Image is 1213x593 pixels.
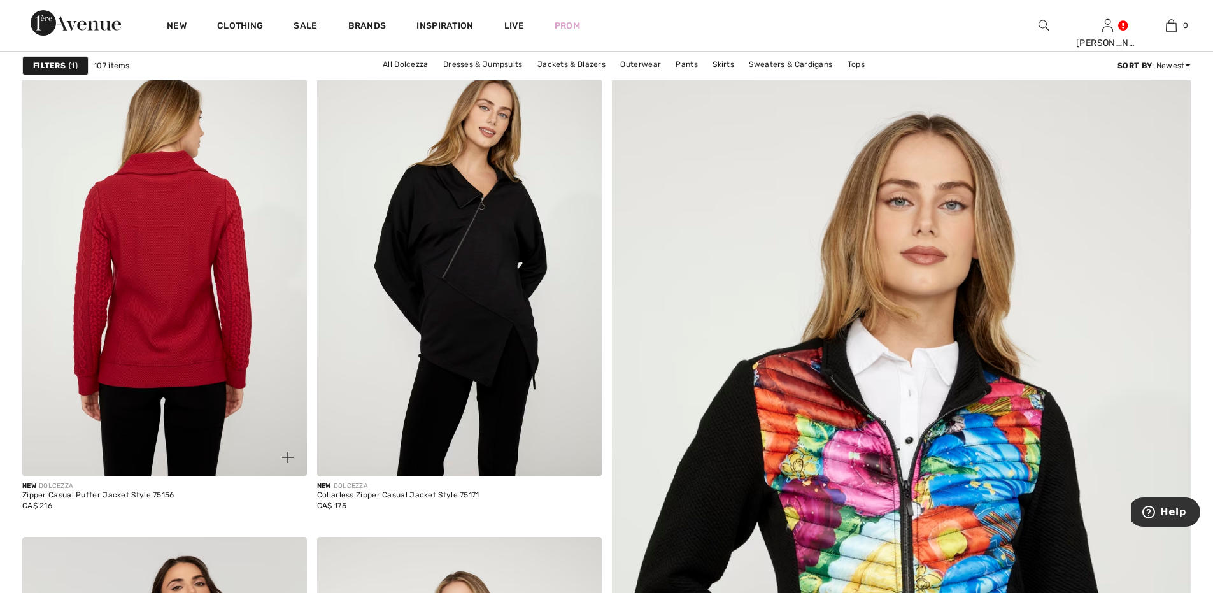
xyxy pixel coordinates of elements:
[317,482,331,490] span: New
[31,10,121,36] img: 1ère Avenue
[167,20,187,34] a: New
[317,501,346,510] span: CA$ 175
[22,501,52,510] span: CA$ 216
[294,20,317,34] a: Sale
[1076,36,1139,50] div: [PERSON_NAME]
[669,56,704,73] a: Pants
[416,20,473,34] span: Inspiration
[706,56,741,73] a: Skirts
[742,56,839,73] a: Sweaters & Cardigans
[1166,18,1177,33] img: My Bag
[33,60,66,71] strong: Filters
[22,50,307,476] a: Zipper Casual Puffer Jacket Style 75156. Red
[94,60,130,71] span: 107 items
[1102,19,1113,31] a: Sign In
[841,56,871,73] a: Tops
[217,20,263,34] a: Clothing
[1117,61,1152,70] strong: Sort By
[282,452,294,463] img: plus_v2.svg
[1039,18,1049,33] img: search the website
[1183,20,1188,31] span: 0
[22,491,174,500] div: Zipper Casual Puffer Jacket Style 75156
[317,482,479,491] div: DOLCEZZA
[1117,60,1191,71] div: : Newest
[555,19,580,32] a: Prom
[317,491,479,500] div: Collarless Zipper Casual Jacket Style 75171
[1131,497,1200,529] iframe: Opens a widget where you can find more information
[69,60,78,71] span: 1
[531,56,612,73] a: Jackets & Blazers
[1102,18,1113,33] img: My Info
[22,482,174,491] div: DOLCEZZA
[614,56,667,73] a: Outerwear
[437,56,529,73] a: Dresses & Jumpsuits
[348,20,387,34] a: Brands
[504,19,524,32] a: Live
[317,50,602,476] img: Collarless Zipper Casual Jacket Style 75171. Black
[22,482,36,490] span: New
[376,56,435,73] a: All Dolcezza
[1140,18,1202,33] a: 0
